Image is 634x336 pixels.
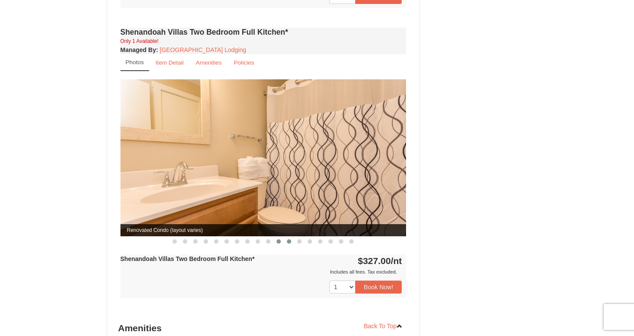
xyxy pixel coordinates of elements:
small: Amenities [196,59,222,66]
span: Managed By [120,46,156,53]
strong: Shenandoah Villas Two Bedroom Full Kitchen* [120,255,255,262]
span: Renovated Condo (layout varies) [120,224,406,236]
a: Policies [228,54,260,71]
a: Back To Top [358,320,409,333]
small: Item Detail [156,59,184,66]
img: Renovated Condo (layout varies) [120,79,406,236]
a: Item Detail [150,54,189,71]
small: Photos [126,59,144,65]
button: Book Now! [355,281,402,294]
a: Photos [120,54,149,71]
small: Only 1 Available! [120,38,159,44]
a: Amenities [190,54,228,71]
h4: Shenandoah Villas Two Bedroom Full Kitchen* [120,28,406,36]
strong: : [120,46,158,53]
strong: $327.00 [358,256,402,266]
div: Includes all fees. Tax excluded. [120,267,402,276]
span: /nt [391,256,402,266]
small: Policies [234,59,254,66]
a: [GEOGRAPHIC_DATA] Lodging [160,46,246,53]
